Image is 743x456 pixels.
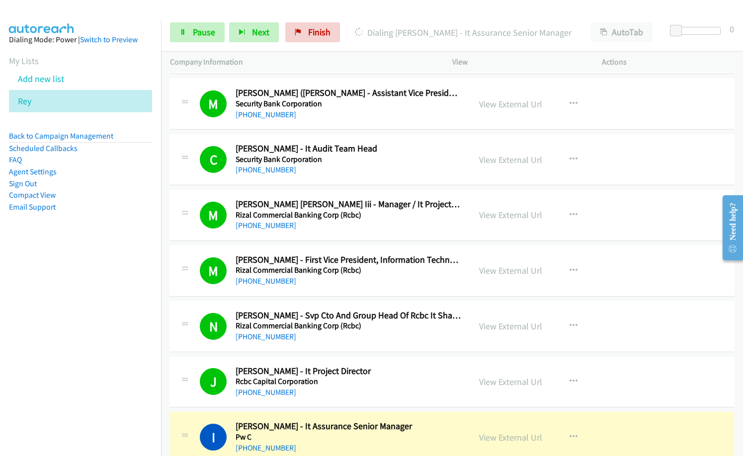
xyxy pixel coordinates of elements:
[236,310,461,321] h2: [PERSON_NAME] - Svp Cto And Group Head Of Rcbc It Shared Services
[675,27,721,35] div: Delay between calls (in seconds)
[18,95,31,107] a: Rey
[236,377,461,386] h5: Rcbc Capital Corporation
[200,424,227,451] h1: I
[602,56,734,68] p: Actions
[170,56,434,68] p: Company Information
[18,73,64,84] a: Add new list
[200,313,227,340] h1: N
[479,98,542,110] a: View External Url
[170,22,225,42] a: Pause
[714,188,743,267] iframe: Resource Center
[236,143,461,154] h2: [PERSON_NAME] - It Audit Team Head
[252,26,269,38] span: Next
[236,87,461,99] h2: [PERSON_NAME] ([PERSON_NAME] - Assistant Vice President And Chief Of Staff To The Cio
[236,210,461,220] h5: Rizal Commercial Banking Corp (Rcbc)
[285,22,340,42] a: Finish
[479,320,542,332] a: View External Url
[236,265,461,275] h5: Rizal Commercial Banking Corp (Rcbc)
[236,165,296,174] a: [PHONE_NUMBER]
[9,190,56,200] a: Compact View
[236,321,461,331] h5: Rizal Commercial Banking Corp (Rcbc)
[479,265,542,276] a: View External Url
[479,432,542,443] a: View External Url
[353,26,573,39] p: Dialing [PERSON_NAME] - It Assurance Senior Manager
[80,35,138,44] a: Switch to Preview
[236,254,461,266] h2: [PERSON_NAME] - First Vice President, Information Technology
[236,99,461,109] h5: Security Bank Corporation
[9,167,57,176] a: Agent Settings
[236,199,461,210] h2: [PERSON_NAME] [PERSON_NAME] Iii - Manager / It Project Manager
[236,387,296,397] a: [PHONE_NUMBER]
[9,131,113,141] a: Back to Campaign Management
[452,56,584,68] p: View
[479,376,542,387] a: View External Url
[236,221,296,230] a: [PHONE_NUMBER]
[200,257,227,284] h1: M
[193,26,215,38] span: Pause
[236,276,296,286] a: [PHONE_NUMBER]
[200,90,227,117] h1: M
[9,144,78,153] a: Scheduled Callbacks
[236,110,296,119] a: [PHONE_NUMBER]
[591,22,653,42] button: AutoTab
[236,154,461,164] h5: Security Bank Corporation
[479,209,542,221] a: View External Url
[229,22,279,42] button: Next
[9,34,152,46] div: Dialing Mode: Power |
[236,332,296,341] a: [PHONE_NUMBER]
[200,368,227,395] h1: J
[479,154,542,165] a: View External Url
[200,202,227,228] h1: M
[236,443,296,453] a: [PHONE_NUMBER]
[9,179,37,188] a: Sign Out
[9,202,56,212] a: Email Support
[236,366,461,377] h2: [PERSON_NAME] - It Project Director
[236,432,461,442] h5: Pw C
[200,146,227,173] h1: C
[9,55,39,67] a: My Lists
[9,155,22,164] a: FAQ
[730,22,734,36] div: 0
[308,26,330,38] span: Finish
[236,421,461,432] h2: [PERSON_NAME] - It Assurance Senior Manager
